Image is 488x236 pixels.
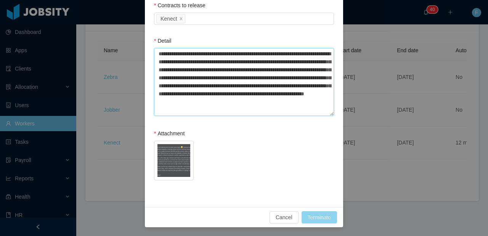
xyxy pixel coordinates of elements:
[161,14,177,23] div: Kenect
[154,130,185,136] label: Attachment
[179,17,183,21] i: icon: close
[302,211,337,223] button: Terminate
[187,14,191,24] input: Contracts to release
[154,48,334,116] textarea: Detail
[156,14,185,23] li: Kenect
[270,211,299,223] button: Cancel
[154,2,205,8] label: Contracts to release
[154,38,171,44] label: Detail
